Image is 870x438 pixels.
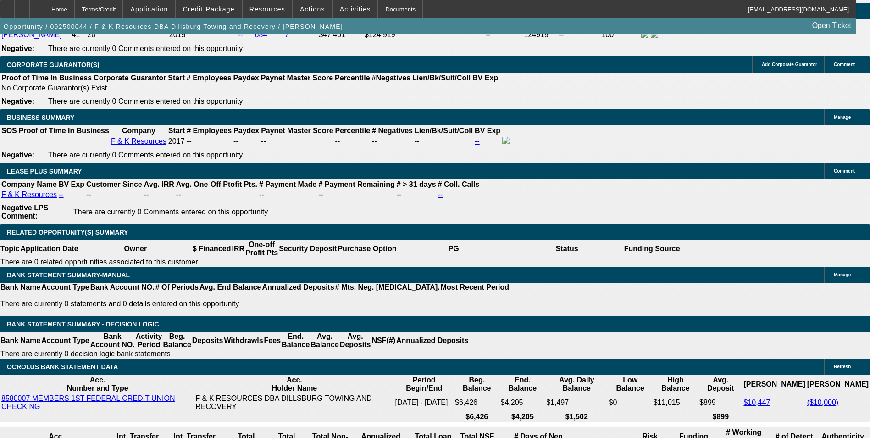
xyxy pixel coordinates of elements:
b: Percentile [335,127,370,135]
span: Add Corporate Guarantor [762,62,817,67]
td: F & K RESOURCES DBA DILLSBURG TOWING AND RECOVERY [195,394,393,411]
b: # Payment Remaining [318,180,394,188]
th: Period Begin/End [394,376,454,393]
th: Annualized Deposits [261,283,334,292]
td: -- [144,190,175,199]
td: -- [176,190,258,199]
th: Withdrawls [223,332,263,349]
a: F & K Resources [1,191,57,198]
th: Avg. Deposits [339,332,371,349]
b: # Negatives [372,127,413,135]
span: Comment [834,62,855,67]
span: There are currently 0 Comments entered on this opportunity [48,45,243,52]
a: F & K Resources [111,137,166,145]
span: -- [187,137,192,145]
td: $124,919 [364,30,484,40]
th: $6,426 [454,412,499,421]
th: High Balance [653,376,698,393]
td: $6,426 [454,394,499,411]
th: Beg. Balance [454,376,499,393]
th: [PERSON_NAME] [807,376,869,393]
button: Activities [333,0,378,18]
a: -- [438,191,443,198]
th: Annualized Deposits [396,332,469,349]
th: SOS [1,126,17,135]
a: $10,447 [743,399,770,406]
span: BANK STATEMENT SUMMARY-MANUAL [7,271,130,279]
a: ($10,000) [807,399,839,406]
th: Account Type [41,332,90,349]
th: Security Deposit [278,240,337,258]
th: Funding Source [624,240,681,258]
a: -- [59,191,64,198]
b: Start [168,74,184,82]
td: -- [485,30,522,40]
td: $11,015 [653,394,698,411]
b: Paynet Master Score [261,127,333,135]
th: Proof of Time In Business [1,73,92,83]
th: Account Type [41,283,90,292]
th: One-off Profit Pts [245,240,278,258]
a: 8580007 MEMBERS 1ST FEDERAL CREDIT UNION CHECKING [1,394,175,410]
th: Beg. Balance [162,332,191,349]
b: # Employees [187,127,232,135]
td: $1,497 [546,394,607,411]
th: IRR [231,240,245,258]
span: There are currently 0 Comments entered on this opportunity [48,151,243,159]
span: There are currently 0 Comments entered on this opportunity [48,97,243,105]
span: CORPORATE GUARANTOR(S) [7,61,100,68]
b: Paynet Master Score [261,74,333,82]
th: Low Balance [609,376,652,393]
span: Refresh [834,364,851,369]
span: Bank Statement Summary - Decision Logic [7,320,159,328]
b: Percentile [335,74,370,82]
th: # Of Periods [155,283,199,292]
b: Paydex [233,127,259,135]
td: -- [86,190,143,199]
span: BUSINESS SUMMARY [7,114,74,121]
button: Resources [243,0,292,18]
span: OCROLUS BANK STATEMENT DATA [7,363,118,371]
div: -- [372,137,413,146]
td: $4,205 [500,394,545,411]
th: Acc. Number and Type [1,376,194,393]
th: # Mts. Neg. [MEDICAL_DATA]. [335,283,440,292]
b: BV Exp [475,127,500,135]
th: Bank Account NO. [90,332,135,349]
th: Activity Period [135,332,163,349]
th: Avg. Daily Balance [546,376,607,393]
b: Negative: [1,45,34,52]
b: Lien/Bk/Suit/Coll [415,127,473,135]
th: Bank Account NO. [90,283,155,292]
th: Most Recent Period [440,283,510,292]
span: There are currently 0 Comments entered on this opportunity [73,208,268,216]
th: Avg. Deposit [699,376,742,393]
th: End. Balance [500,376,545,393]
th: $4,205 [500,412,545,421]
b: Avg. One-Off Ptofit Pts. [176,180,257,188]
b: BV Exp [59,180,84,188]
th: Application Date [20,240,78,258]
span: Manage [834,115,851,120]
th: Proof of Time In Business [18,126,110,135]
b: # > 31 days [397,180,436,188]
div: -- [261,137,333,146]
td: 124919 [524,30,558,40]
b: Negative: [1,151,34,159]
b: Paydex [233,74,259,82]
th: Avg. Balance [310,332,339,349]
th: Fees [264,332,281,349]
b: Company Name [1,180,57,188]
th: Status [510,240,624,258]
th: NSF(#) [371,332,396,349]
b: Start [168,127,185,135]
b: Negative LPS Comment: [1,204,48,220]
button: Actions [293,0,332,18]
a: Open Ticket [809,18,855,34]
b: Avg. IRR [144,180,174,188]
td: -- [233,136,260,146]
b: # Employees [187,74,232,82]
th: Deposits [192,332,224,349]
b: Corporate Guarantor [94,74,166,82]
b: Customer Since [86,180,142,188]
